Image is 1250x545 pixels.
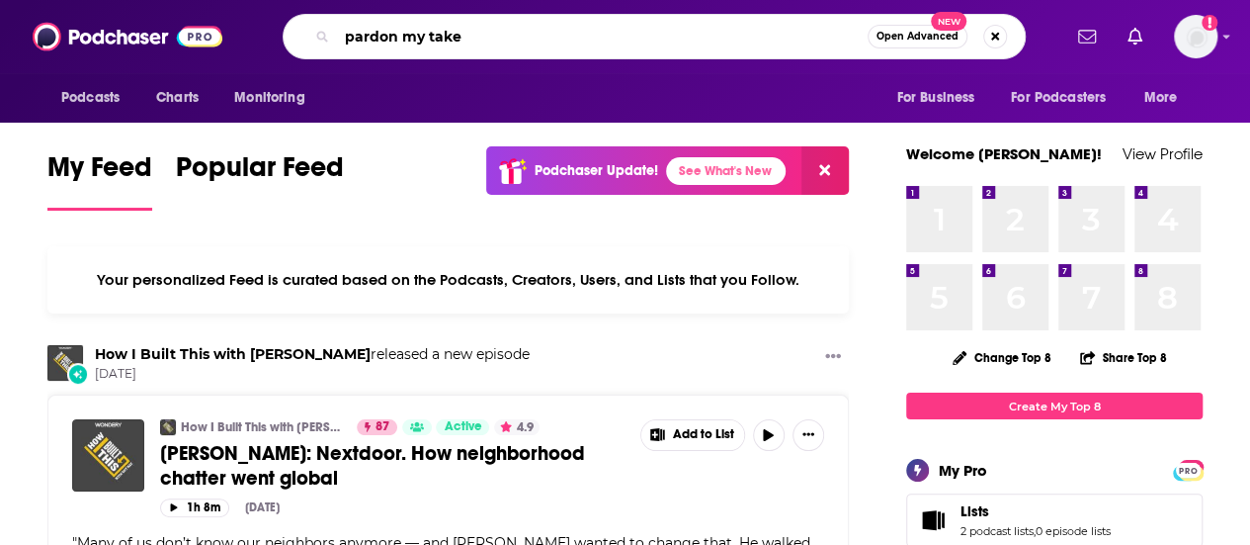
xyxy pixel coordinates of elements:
span: Active [444,417,481,437]
button: Show profile menu [1174,15,1217,58]
span: Monitoring [234,84,304,112]
span: PRO [1176,463,1200,478]
svg: Add a profile image [1202,15,1217,31]
span: [DATE] [95,366,530,383]
a: 87 [357,419,397,435]
button: Change Top 8 [941,345,1063,370]
div: New Episode [67,363,89,385]
button: open menu [220,79,330,117]
span: Podcasts [61,84,120,112]
span: , [1034,524,1036,538]
button: Show More Button [817,345,849,370]
span: Logged in as BerkMarc [1174,15,1217,58]
a: Popular Feed [176,150,344,211]
img: Podchaser - Follow, Share and Rate Podcasts [33,18,222,55]
a: PRO [1176,462,1200,477]
span: Open Advanced [876,32,958,42]
button: open menu [47,79,145,117]
button: 4.9 [494,419,540,435]
a: Lists [913,506,953,534]
span: [PERSON_NAME]: Nextdoor. How neighborhood chatter went global [160,441,585,491]
span: For Podcasters [1011,84,1106,112]
a: Create My Top 8 [906,393,1203,419]
a: 2 podcast lists [960,524,1034,538]
span: Lists [960,502,989,520]
button: Open AdvancedNew [868,25,967,48]
a: See What's New [666,157,786,185]
span: Add to List [673,427,734,442]
a: View Profile [1123,144,1203,163]
a: How I Built This with [PERSON_NAME] [181,419,344,435]
span: More [1144,84,1178,112]
a: Active [436,419,489,435]
input: Search podcasts, credits, & more... [337,21,868,52]
span: Charts [156,84,199,112]
button: 1h 8m [160,499,229,517]
a: Show notifications dropdown [1070,20,1104,53]
img: Nirav Tolia: Nextdoor. How neighborhood chatter went global [72,419,144,492]
a: How I Built This with Guy Raz [95,345,371,363]
button: open menu [882,79,999,117]
a: [PERSON_NAME]: Nextdoor. How neighborhood chatter went global [160,441,626,491]
span: My Feed [47,150,152,196]
a: Lists [960,502,1111,520]
span: For Business [896,84,974,112]
button: Show More Button [641,420,744,450]
img: How I Built This with Guy Raz [47,345,83,381]
img: How I Built This with Guy Raz [160,419,176,435]
button: open menu [998,79,1134,117]
span: New [931,12,966,31]
a: 0 episode lists [1036,524,1111,538]
span: Popular Feed [176,150,344,196]
span: 87 [375,417,389,437]
button: Show More Button [792,419,824,451]
img: User Profile [1174,15,1217,58]
h3: released a new episode [95,345,530,364]
p: Podchaser Update! [535,162,658,179]
a: Charts [143,79,210,117]
a: Show notifications dropdown [1120,20,1150,53]
a: My Feed [47,150,152,211]
div: Your personalized Feed is curated based on the Podcasts, Creators, Users, and Lists that you Follow. [47,246,849,314]
button: Share Top 8 [1079,338,1168,377]
button: open menu [1130,79,1203,117]
a: Welcome [PERSON_NAME]! [906,144,1102,163]
div: Search podcasts, credits, & more... [283,14,1026,59]
div: [DATE] [245,500,280,514]
div: My Pro [939,461,987,480]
